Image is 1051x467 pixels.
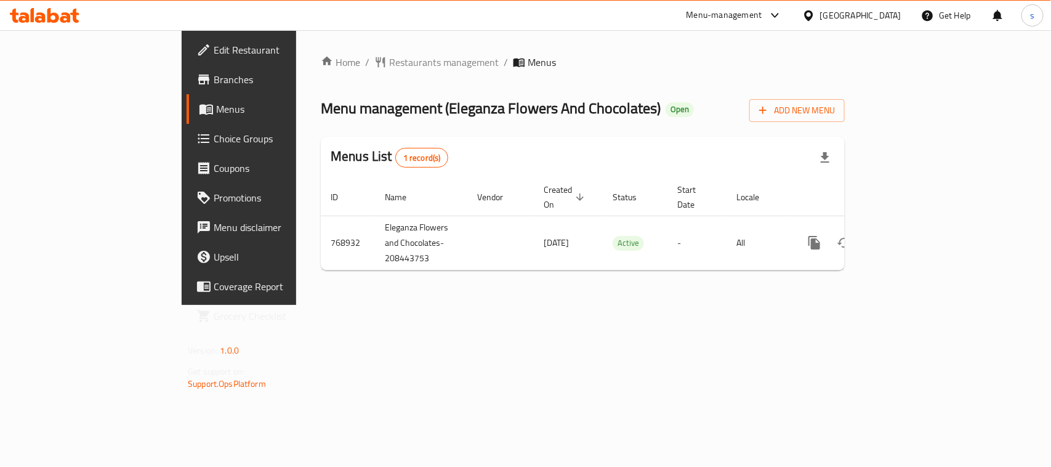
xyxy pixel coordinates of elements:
[820,9,901,22] div: [GEOGRAPHIC_DATA]
[666,102,694,117] div: Open
[365,55,369,70] li: /
[504,55,508,70] li: /
[187,153,357,183] a: Coupons
[544,182,588,212] span: Created On
[666,104,694,115] span: Open
[374,55,499,70] a: Restaurants management
[187,65,357,94] a: Branches
[1030,9,1034,22] span: s
[188,363,244,380] span: Get support on:
[829,228,859,258] button: Change Status
[214,220,347,235] span: Menu disclaimer
[613,236,644,250] span: Active
[188,376,266,392] a: Support.OpsPlatform
[187,213,357,242] a: Menu disclaimer
[749,99,845,122] button: Add New Menu
[677,182,712,212] span: Start Date
[331,190,354,205] span: ID
[187,94,357,124] a: Menus
[687,8,762,23] div: Menu-management
[544,235,569,251] span: [DATE]
[214,309,347,323] span: Grocery Checklist
[216,102,347,116] span: Menus
[800,228,829,258] button: more
[528,55,556,70] span: Menus
[214,161,347,176] span: Coupons
[214,131,347,146] span: Choice Groups
[214,43,347,57] span: Edit Restaurant
[385,190,422,205] span: Name
[187,183,357,213] a: Promotions
[321,94,661,122] span: Menu management ( Eleganza Flowers And Chocolates )
[477,190,519,205] span: Vendor
[790,179,928,216] th: Actions
[187,301,357,331] a: Grocery Checklist
[187,242,357,272] a: Upsell
[321,179,928,270] table: enhanced table
[613,236,644,251] div: Active
[187,272,357,301] a: Coverage Report
[375,216,467,270] td: Eleganza Flowers and Chocolates-208443753
[214,279,347,294] span: Coverage Report
[331,147,448,168] h2: Menus List
[187,124,357,153] a: Choice Groups
[321,55,845,70] nav: breadcrumb
[396,152,448,164] span: 1 record(s)
[736,190,775,205] span: Locale
[389,55,499,70] span: Restaurants management
[395,148,449,168] div: Total records count
[214,72,347,87] span: Branches
[214,250,347,264] span: Upsell
[613,190,653,205] span: Status
[220,343,239,359] span: 1.0.0
[214,190,347,205] span: Promotions
[667,216,727,270] td: -
[727,216,790,270] td: All
[188,343,218,359] span: Version:
[759,103,835,118] span: Add New Menu
[187,35,357,65] a: Edit Restaurant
